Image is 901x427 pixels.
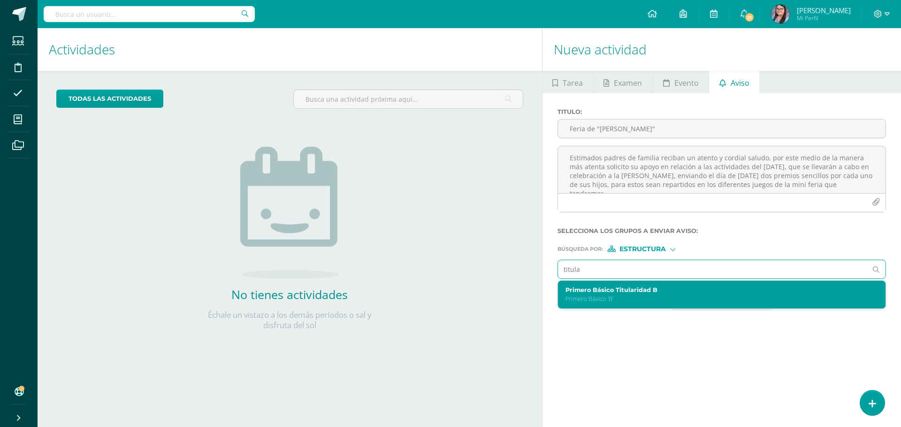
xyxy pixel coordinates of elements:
[709,71,759,93] a: Aviso
[731,72,749,94] span: Aviso
[674,72,699,94] span: Evento
[557,227,886,234] label: Selecciona los grupos a enviar aviso :
[558,120,886,138] input: Titulo
[558,146,886,193] textarea: Estimados padres de familia reciban un atento y cordial saludo, por este medio de la manera más a...
[608,246,678,252] div: [object Object]
[653,71,709,93] a: Evento
[563,72,583,94] span: Tarea
[542,71,593,93] a: Tarea
[196,286,383,302] h2: No tienes actividades
[554,28,890,71] h1: Nueva actividad
[744,12,755,22] span: 21
[557,108,886,115] label: Titulo :
[294,90,522,108] input: Busca una actividad próxima aquí...
[619,247,666,252] span: Estructura
[594,71,652,93] a: Examen
[565,286,864,293] label: Primero Básico Titularidad B
[558,260,867,278] input: Ej. Primero primaria
[557,247,603,252] span: Búsqueda por :
[49,28,531,71] h1: Actividades
[614,72,642,94] span: Examen
[240,147,339,279] img: no_activities.png
[196,310,383,330] p: Échale un vistazo a los demás períodos o sal y disfruta del sol
[797,6,851,15] span: [PERSON_NAME]
[771,5,790,23] img: 3701f0f65ae97d53f8a63a338b37df93.png
[565,295,864,303] p: Primero Básico 'B'
[797,14,851,22] span: Mi Perfil
[44,6,255,22] input: Busca un usuario...
[56,90,163,108] a: todas las Actividades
